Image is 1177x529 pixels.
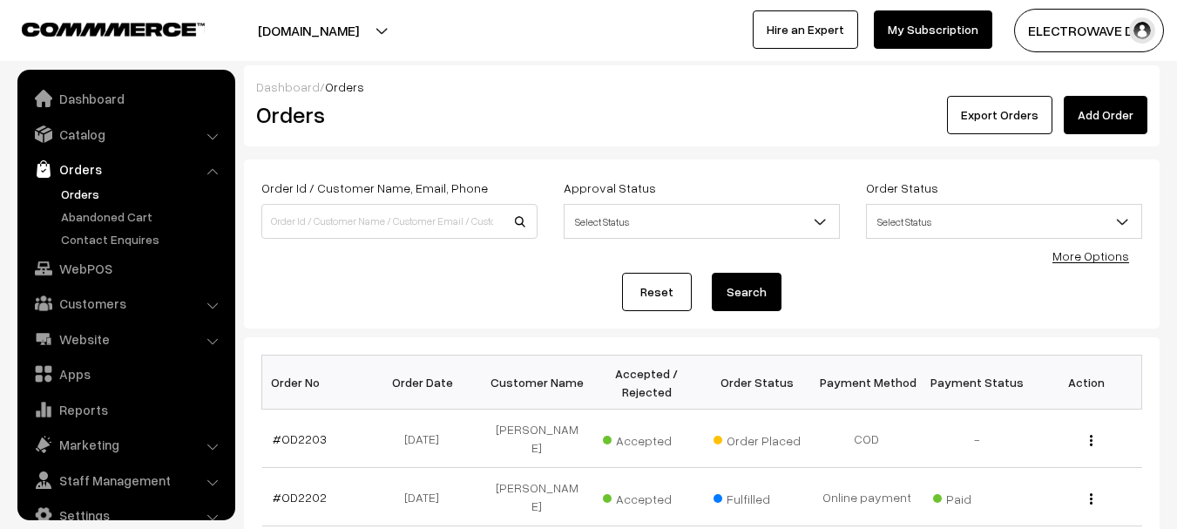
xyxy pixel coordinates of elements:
[866,204,1142,239] span: Select Status
[564,179,656,197] label: Approval Status
[57,185,229,203] a: Orders
[714,427,801,450] span: Order Placed
[256,78,1147,96] div: /
[482,356,592,410] th: Customer Name
[702,356,812,410] th: Order Status
[261,179,488,197] label: Order Id / Customer Name, Email, Phone
[622,273,692,311] a: Reset
[22,358,229,390] a: Apps
[22,429,229,460] a: Marketing
[565,207,839,237] span: Select Status
[22,323,229,355] a: Website
[922,356,1032,410] th: Payment Status
[1090,493,1092,505] img: Menu
[22,394,229,425] a: Reports
[57,230,229,248] a: Contact Enquires
[273,490,327,505] a: #OD2202
[564,204,840,239] span: Select Status
[22,153,229,185] a: Orders
[867,207,1141,237] span: Select Status
[812,356,922,410] th: Payment Method
[22,83,229,114] a: Dashboard
[22,288,229,319] a: Customers
[22,465,229,496] a: Staff Management
[372,468,482,526] td: [DATE]
[22,119,229,150] a: Catalog
[812,468,922,526] td: Online payment
[714,485,801,508] span: Fulfilled
[1052,248,1129,263] a: More Options
[603,485,690,508] span: Accepted
[256,101,536,128] h2: Orders
[1090,435,1092,446] img: Menu
[603,427,690,450] span: Accepted
[866,179,938,197] label: Order Status
[1014,9,1164,52] button: ELECTROWAVE DE…
[261,204,538,239] input: Order Id / Customer Name / Customer Email / Customer Phone
[22,23,205,36] img: COMMMERCE
[933,485,1020,508] span: Paid
[753,10,858,49] a: Hire an Expert
[197,9,420,52] button: [DOMAIN_NAME]
[922,410,1032,468] td: -
[256,79,320,94] a: Dashboard
[812,410,922,468] td: COD
[1129,17,1155,44] img: user
[482,468,592,526] td: [PERSON_NAME]
[1064,96,1147,134] a: Add Order
[22,17,174,38] a: COMMMERCE
[22,253,229,284] a: WebPOS
[482,410,592,468] td: [PERSON_NAME]
[874,10,992,49] a: My Subscription
[372,356,482,410] th: Order Date
[592,356,701,410] th: Accepted / Rejected
[947,96,1052,134] button: Export Orders
[712,273,781,311] button: Search
[273,431,327,446] a: #OD2203
[372,410,482,468] td: [DATE]
[57,207,229,226] a: Abandoned Cart
[1032,356,1141,410] th: Action
[262,356,372,410] th: Order No
[325,79,364,94] span: Orders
